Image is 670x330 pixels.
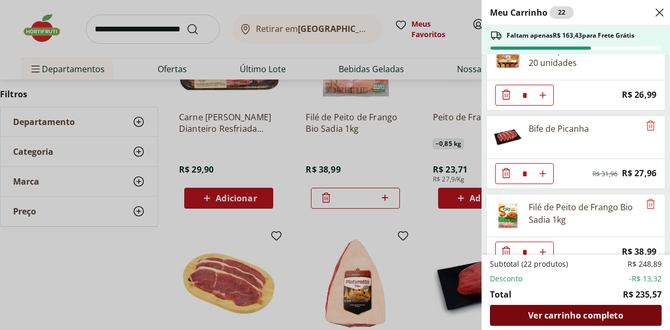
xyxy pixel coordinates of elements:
[629,274,662,284] span: -R$ 13,32
[529,201,640,226] div: Filé de Peito de Frango Bio Sadia 1kg
[622,245,656,259] span: R$ 38,99
[622,166,656,180] span: R$ 27,96
[496,85,517,106] button: Diminuir Quantidade
[532,85,553,106] button: Aumentar Quantidade
[490,274,522,284] span: Desconto
[507,31,634,40] span: Faltam apenas R$ 163,43 para Frete Grátis
[529,44,640,69] div: Ovo caipira vermelho HNT 20 unidades
[529,122,589,135] div: Bife de Picanha
[593,170,618,178] span: R$ 31,96
[517,164,532,184] input: Quantidade Atual
[644,120,657,132] button: Remove
[517,85,532,105] input: Quantidade Atual
[532,163,553,184] button: Aumentar Quantidade
[644,198,657,211] button: Remove
[490,288,511,301] span: Total
[490,305,662,326] a: Ver carrinho completo
[532,242,553,263] button: Aumentar Quantidade
[622,88,656,102] span: R$ 26,99
[490,259,568,269] span: Subtotal (22 produtos)
[628,259,662,269] span: R$ 248,89
[623,288,662,301] span: R$ 235,57
[517,242,532,262] input: Quantidade Atual
[493,122,522,152] img: Bife de Picanha
[496,163,517,184] button: Diminuir Quantidade
[528,311,623,320] span: Ver carrinho completo
[490,6,574,19] h2: Meu Carrinho
[550,6,574,19] div: 22
[496,242,517,263] button: Diminuir Quantidade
